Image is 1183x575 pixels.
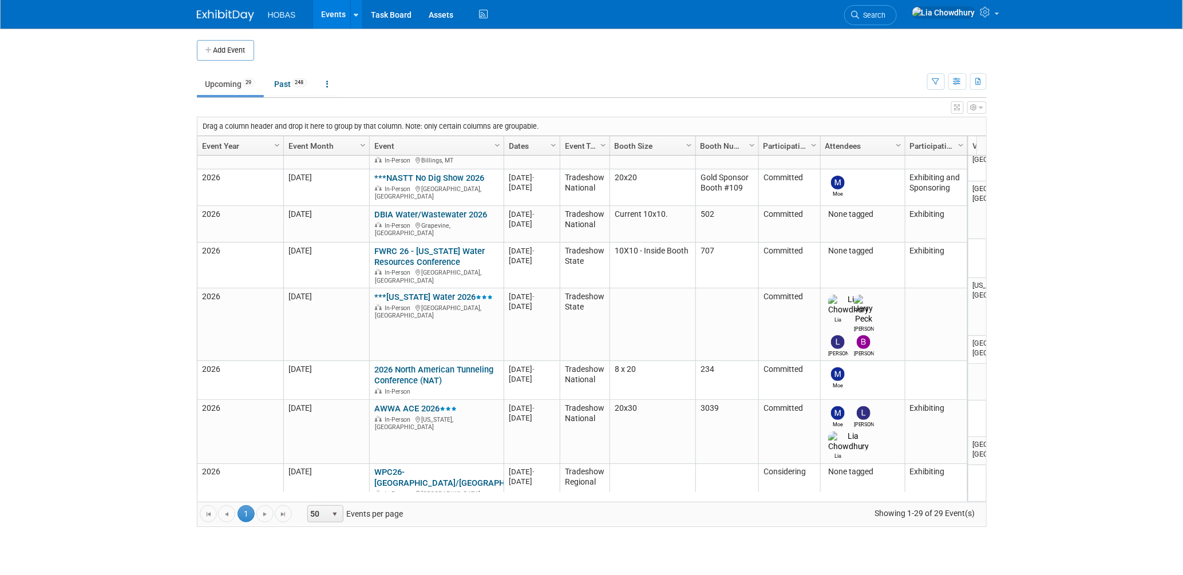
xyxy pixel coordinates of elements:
div: [DATE] [509,256,555,265]
span: Go to the first page [204,510,213,519]
img: Lindsey Thiele [857,406,871,420]
div: [DATE] [509,364,555,374]
div: Lindsey Thiele [828,349,848,358]
span: Showing 1-29 of 29 Event(s) [864,505,986,521]
a: Participation [763,136,813,156]
td: 2026 [197,169,283,206]
div: [DATE] [509,246,555,256]
img: In-Person Event [375,304,382,310]
td: [GEOGRAPHIC_DATA], [GEOGRAPHIC_DATA] [968,142,1020,181]
td: Committed [758,361,820,400]
a: Attendees [825,136,897,156]
div: None tagged [825,246,900,256]
td: Tradeshow National [560,361,610,400]
span: Column Settings [685,141,694,150]
td: Gold Sponsor Booth #109 [695,169,758,206]
div: [DATE] [509,413,555,423]
td: Committed [758,288,820,361]
span: Column Settings [747,141,757,150]
td: Considering [758,464,820,510]
a: Venue Location [973,136,1012,156]
img: Brad Hunemuller [857,335,871,349]
a: Event Year [202,136,276,156]
span: - [532,404,535,413]
span: In-Person [385,490,414,498]
span: Column Settings [809,141,818,150]
td: [DATE] [283,361,369,400]
span: - [532,467,535,476]
img: Moe Tamizifar [831,176,845,189]
div: Billings, MT [374,155,498,165]
img: Lindsey Thiele [831,335,845,349]
span: Events per page [292,505,414,522]
a: AWWA ACE 2026 [374,403,457,414]
span: In-Person [385,416,414,423]
span: - [532,210,535,219]
td: 20x30 [610,400,695,463]
span: 248 [292,78,307,87]
img: In-Person Event [375,416,382,422]
td: 10X10 - Inside Booth [610,243,695,288]
span: Search [860,11,886,19]
span: Go to the next page [260,510,270,519]
a: Event Month [288,136,362,156]
span: In-Person [385,185,414,193]
td: Tradeshow National [560,400,610,463]
a: Go to the next page [256,505,274,522]
div: Lia Chowdhury [828,451,848,460]
td: Tradeshow National [560,206,610,243]
td: [GEOGRAPHIC_DATA], [GEOGRAPHIC_DATA] [968,437,1020,465]
img: Lia Chowdhury [828,295,869,315]
span: - [532,365,535,374]
a: ***[US_STATE] Water 2026 [374,292,493,302]
a: Go to the first page [200,505,217,522]
span: 50 [308,506,327,522]
span: In-Person [385,304,414,312]
span: In-Person [385,388,414,395]
td: 8 x 20 [610,361,695,400]
a: Column Settings [357,136,369,153]
td: Committed [758,206,820,243]
span: 1 [238,505,255,522]
td: Tradeshow State [560,243,610,288]
td: Committed [758,243,820,288]
td: 234 [695,361,758,400]
img: ExhibitDay [197,10,254,21]
span: - [532,292,535,301]
a: Column Settings [955,136,967,153]
a: FWRC 26 - [US_STATE] Water Resources Conference [374,246,485,267]
img: Lia Chowdhury [912,6,976,19]
img: In-Person Event [375,490,382,496]
td: 20x20 [610,169,695,206]
td: Current 10x10. [610,206,695,243]
img: In-Person Event [375,157,382,162]
a: 2026 North American Tunneling Conference (NAT) [374,364,493,386]
a: Column Settings [491,136,504,153]
img: Jerry Peck [854,295,874,324]
div: [GEOGRAPHIC_DATA], [GEOGRAPHIC_DATA] [374,184,498,201]
span: Column Settings [956,141,966,150]
span: - [532,247,535,255]
div: Lia Chowdhury [828,315,848,324]
img: In-Person Event [375,222,382,228]
span: Column Settings [272,141,282,150]
td: [US_STATE], [GEOGRAPHIC_DATA] [968,278,1020,336]
div: [DATE] [509,209,555,219]
td: Committed [758,169,820,206]
span: Go to the previous page [222,510,231,519]
a: Column Settings [808,136,820,153]
td: Exhibiting [905,400,967,463]
td: 2026 [197,288,283,361]
a: Upcoming29 [197,73,264,95]
span: HOBAS [268,10,296,19]
td: [DATE] [283,206,369,243]
div: Grapevine, [GEOGRAPHIC_DATA] [374,220,498,237]
a: Search [844,5,897,25]
button: Add Event [197,40,254,61]
a: Column Settings [271,136,283,153]
a: Column Settings [547,136,560,153]
span: Column Settings [894,141,903,150]
span: - [532,173,535,182]
td: [GEOGRAPHIC_DATA], [GEOGRAPHIC_DATA] [968,181,1020,239]
div: [DATE] [509,292,555,302]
